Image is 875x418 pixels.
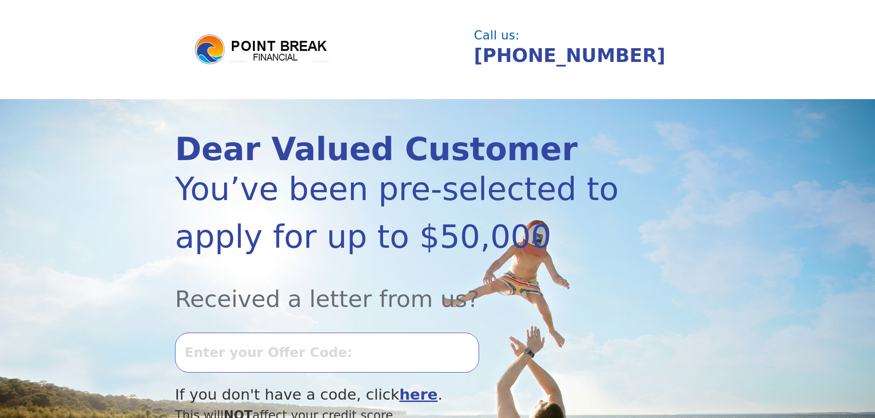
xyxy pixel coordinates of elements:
div: Call us: [474,29,693,41]
input: Enter your Offer Code: [175,333,479,372]
div: You’ve been pre-selected to apply for up to $50,000 [175,165,621,261]
div: Received a letter from us? [175,261,621,316]
a: here [399,386,438,403]
a: [PHONE_NUMBER] [474,45,666,67]
div: If you don't have a code, click . [175,384,621,406]
img: logo.png [193,33,331,66]
div: Dear Valued Customer [175,134,621,165]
